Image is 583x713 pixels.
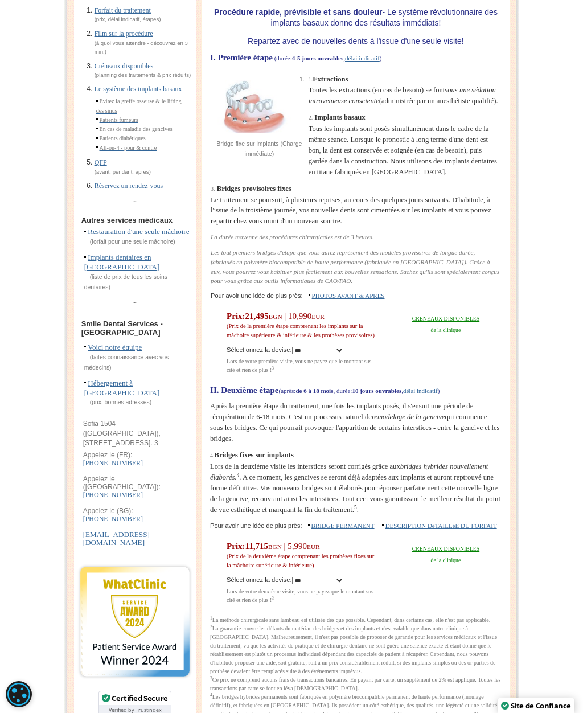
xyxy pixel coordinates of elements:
p: Après la première étape du traitement, une fois les implants posés, il s'ensuit une période de ré... [210,401,502,444]
span: EUR [311,313,325,320]
span: (avant, pendant, après) [95,169,151,175]
b: Smile Dental Services - [GEOGRAPHIC_DATA] [81,319,163,337]
div: Pour avoir une idée de plus près: [211,292,500,301]
li: Appelez le (FR): [83,451,187,470]
span: (faites connaissance avec vos médecins) [84,354,169,371]
span: 21,495 [245,312,325,321]
a: All-on-4 - pour & contre [99,145,157,151]
img: dot.gif [96,128,98,131]
span: 3. [211,186,215,192]
sup: 3 [272,596,274,601]
img: dot.gif [96,118,98,122]
span: I. Première étape [210,53,273,62]
img: dot.gif [84,231,86,234]
a: CRENEAUX DISPONIBLESde la clinique [412,315,479,333]
span: 1. [309,76,313,83]
p: Lors de votre deuxième visite, vous ne payez que le montant sus-cité et rien de plus ! [227,587,380,604]
span: (durée: , ) [274,55,382,62]
b: Bridges fixes sur implants [215,451,294,459]
i: remodelage de la gencive [372,413,445,421]
img: dot.gif [96,100,98,104]
b: Autres services médicaux [81,216,173,224]
strong: 4-5 jours ouvrables [292,55,343,62]
a: PHOTOS AVANT & APRES [312,292,385,299]
div: Pour avoir une idée de plus près: [210,521,502,531]
a: Le système des implants basaux [95,85,182,93]
span: (Prix de la deuxième étape comprenant les prothèses fixes sur la mâchoire supérieure & inférieure) [227,553,374,568]
span: (forfait pour une seule mâchoire) [84,239,175,245]
span: 4. [210,452,215,458]
a: [EMAIL_ADDRESS][DOMAIN_NAME] [83,523,150,547]
img: dot.gif [84,256,86,260]
li: Sofia 1504 ([GEOGRAPHIC_DATA]), [STREET_ADDRESS]. 3 [83,419,187,448]
sup: 4 [210,692,212,698]
img: dot.gif [84,382,86,385]
img: dot.gif [96,146,98,150]
a: délai indicatif [345,55,380,62]
img: Smile Dental Services [77,564,193,679]
div: Cookie consent button [6,681,32,707]
p: Prix: [227,312,380,339]
span: EUR [307,543,320,550]
span: BGN [269,313,282,320]
h2: Repartez avec de nouvelles dents à l'issue d'une seule visite! [210,35,502,47]
img: 1. Bridge fixe sur implants (Charge immédiate) [212,63,297,139]
div: Sélectionnez la devise: [227,575,380,584]
a: Réservez un rendez-vous [95,182,163,190]
span: 11,715 [245,542,320,551]
a: Hébergement à [GEOGRAPHIC_DATA] [84,379,160,397]
span: (prix, bonnes adresses) [84,399,152,405]
p: Lors de la deuxième visite les interstices seront corrigés grâce aux . A ce moment, les gencives ... [210,450,502,515]
sup: 1 [210,616,212,621]
div: Certified Secure [112,695,168,702]
strong: de 6 à 18 mois [295,387,333,394]
li: Appelez le ([GEOGRAPHIC_DATA]): [83,475,187,502]
sup: 3 [272,366,274,371]
a: Patients diabétiques [99,135,145,141]
i: bridges hybrides nouvellement élaborés. [210,462,488,481]
a: [PHONE_NUMBER] [83,459,143,467]
a: Implants dentaires en [GEOGRAPHIC_DATA] [84,253,160,271]
img: dot.gif [309,294,310,298]
span: 2. [309,114,313,121]
a: Evitez la greffe osseuse & le lifting des sinus [96,98,182,113]
span: | 5,990 [284,542,307,551]
div: ... [77,294,193,308]
a: QFP [95,158,107,166]
span: II. Deuxième étape [210,386,278,395]
span: (planning des traitements & prix réduits) [95,72,191,78]
span: (liste de prix de tous les soins dentaires) [84,274,167,290]
span: | 10,990 [284,312,311,321]
strong: 10 jours ouvrables [352,387,401,394]
span: (à quoi vous attendre - découvrez en 3 min.) [95,40,188,55]
span: (Prix de la première étape comprenant les implants sur la mâchoire supérieure & inférieure & les ... [227,323,375,338]
img: dot.gif [382,524,384,528]
b: Extractions [313,75,348,83]
a: Créneaux disponibles [95,62,154,70]
a: DESCRIPTION DéTAILLéE DU FORFAIT [385,522,497,529]
div: ... [77,193,193,207]
a: Patients fumeurs [99,117,138,123]
a: [PHONE_NUMBER] [83,515,143,523]
h2: - Le système révolutionnaire des implants basaux donne des résultats immédiats! [210,7,502,29]
img: dot.gif [308,524,310,528]
sup: 2 [210,624,212,629]
a: Film sur la procédure [95,30,153,38]
img: dot.gif [96,137,98,141]
div: Sélectionnez la devise: [227,345,380,354]
span: (après: , durée: , ) [278,387,440,394]
i: La durée moyenne des procédures chirurgicales est de 3 heures. [211,233,374,240]
span: BGN [268,543,282,550]
b: Procédure rapide, prévisible et sans douleur [214,7,383,17]
a: En cas de maladie des gencives [99,126,172,132]
p: Le traitement se poursuit, à plusieurs reprises, au cours des quelques jours suivants. D'habitude... [211,183,500,227]
a: délai indicatif [403,387,438,394]
i: Les tout premiers bridges d'étape que vous aurez représentent des modèles provisoires de longue d... [211,249,499,284]
a: Restauration d'une seule mâchoire [88,227,189,236]
a: CRENEAUX DISPONIBLESde la clinique [412,546,479,563]
b: Bridges provisoires fixes [217,185,291,192]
